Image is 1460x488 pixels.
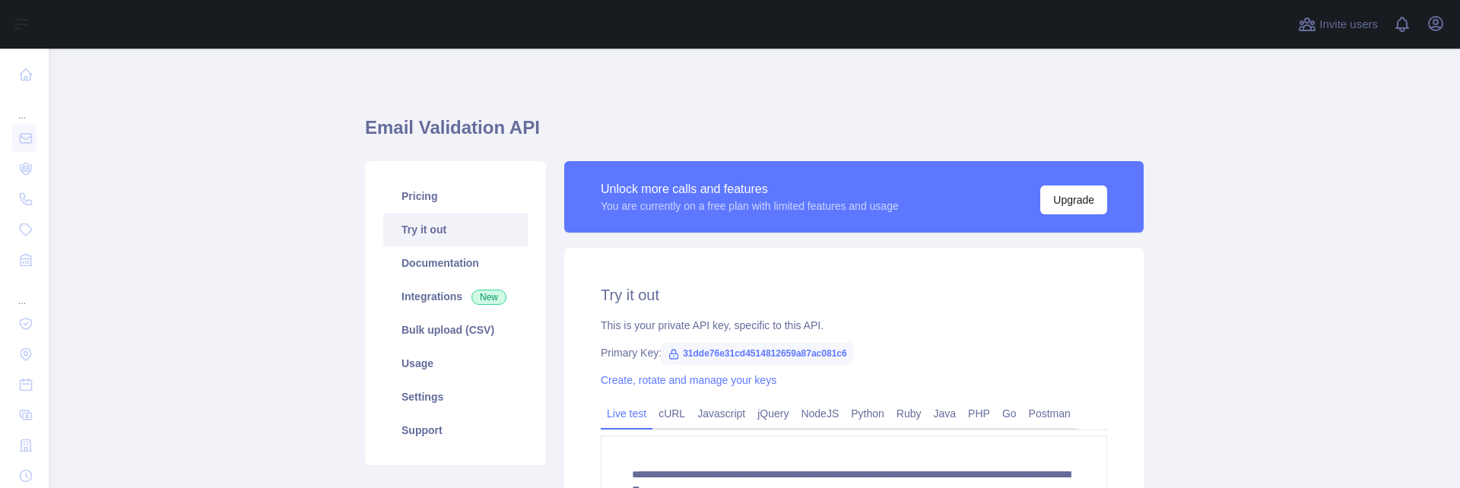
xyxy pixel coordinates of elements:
[928,401,963,426] a: Java
[12,91,36,122] div: ...
[652,401,691,426] a: cURL
[383,179,528,213] a: Pricing
[601,180,899,198] div: Unlock more calls and features
[890,401,928,426] a: Ruby
[12,277,36,307] div: ...
[383,213,528,246] a: Try it out
[383,380,528,414] a: Settings
[601,198,899,214] div: You are currently on a free plan with limited features and usage
[601,318,1107,333] div: This is your private API key, specific to this API.
[471,290,506,305] span: New
[1295,12,1381,36] button: Invite users
[383,246,528,280] a: Documentation
[383,414,528,447] a: Support
[1023,401,1077,426] a: Postman
[365,116,1144,152] h1: Email Validation API
[996,401,1023,426] a: Go
[383,313,528,347] a: Bulk upload (CSV)
[601,401,652,426] a: Live test
[795,401,845,426] a: NodeJS
[383,347,528,380] a: Usage
[962,401,996,426] a: PHP
[751,401,795,426] a: jQuery
[383,280,528,313] a: Integrations New
[601,345,1107,360] div: Primary Key:
[1040,185,1107,214] button: Upgrade
[691,401,751,426] a: Javascript
[845,401,890,426] a: Python
[601,284,1107,306] h2: Try it out
[662,342,853,365] span: 31dde76e31cd4514812659a87ac081c6
[1319,16,1378,33] span: Invite users
[601,374,776,386] a: Create, rotate and manage your keys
